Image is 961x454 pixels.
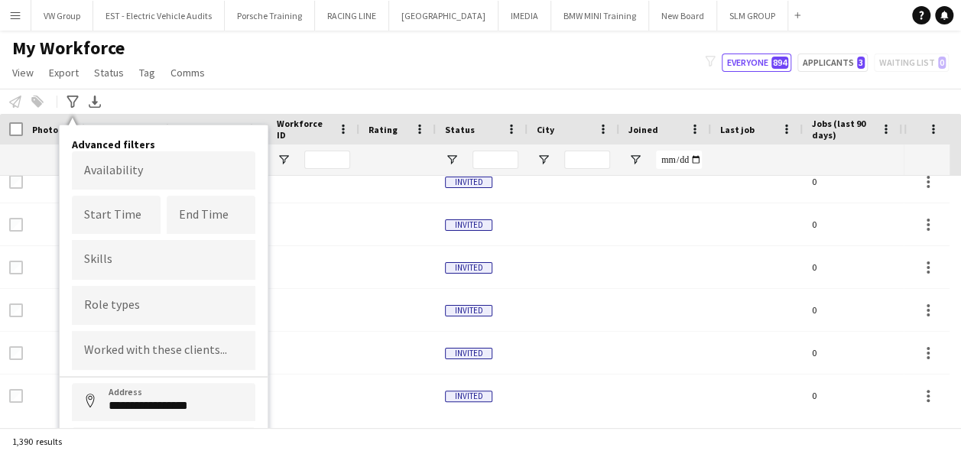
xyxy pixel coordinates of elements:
input: Row Selection is disabled for this row (unchecked) [9,346,23,360]
button: RACING LINE [315,1,389,31]
input: Row Selection is disabled for this row (unchecked) [9,261,23,274]
span: Invited [445,305,492,316]
div: 0 [803,161,902,203]
button: Open Filter Menu [628,153,642,167]
span: City [537,124,554,135]
div: 0 [803,203,902,245]
div: 0 [803,289,902,331]
span: Invited [445,177,492,188]
a: Comms [164,63,211,83]
button: Open Filter Menu [537,153,550,167]
span: Last Name [193,124,238,135]
span: Rating [368,124,398,135]
input: Row Selection is disabled for this row (unchecked) [9,389,23,403]
button: Applicants3 [797,54,868,72]
span: 3 [857,57,865,69]
a: Export [43,63,85,83]
button: VW Group [31,1,93,31]
span: Last job [720,124,755,135]
button: EST - Electric Vehicle Audits [93,1,225,31]
a: Tag [133,63,161,83]
input: Type to search skills... [84,253,243,267]
span: Photo [32,124,58,135]
div: 0 [803,332,902,374]
span: Jobs (last 90 days) [812,118,875,141]
span: Status [445,124,475,135]
h4: Advanced filters [72,138,255,151]
button: New Board [649,1,717,31]
span: Comms [170,66,205,79]
button: SLM GROUP [717,1,788,31]
span: First Name [109,124,155,135]
button: Everyone894 [722,54,791,72]
span: View [12,66,34,79]
input: Joined Filter Input [656,151,702,169]
span: 894 [771,57,788,69]
input: Type to search role types... [84,298,243,312]
button: IMEDIA [498,1,551,31]
input: Workforce ID Filter Input [304,151,350,169]
input: City Filter Input [564,151,610,169]
span: Status [94,66,124,79]
span: Workforce ID [277,118,332,141]
button: Open Filter Menu [277,153,291,167]
input: Row Selection is disabled for this row (unchecked) [9,218,23,232]
a: Status [88,63,130,83]
button: BMW MINI Training [551,1,649,31]
input: Row Selection is disabled for this row (unchecked) [9,303,23,317]
span: Invited [445,262,492,274]
button: Open Filter Menu [445,153,459,167]
span: Invited [445,391,492,402]
span: Invited [445,219,492,231]
a: View [6,63,40,83]
input: Status Filter Input [472,151,518,169]
div: 0 [803,246,902,288]
span: Invited [445,348,492,359]
app-action-btn: Export XLSX [86,92,104,111]
button: [GEOGRAPHIC_DATA] [389,1,498,31]
span: Tag [139,66,155,79]
button: Porsche Training [225,1,315,31]
app-action-btn: Advanced filters [63,92,82,111]
input: Type to search clients... [84,344,243,358]
span: Export [49,66,79,79]
span: My Workforce [12,37,125,60]
input: Row Selection is disabled for this row (unchecked) [9,175,23,189]
div: 0 [803,375,902,417]
span: Joined [628,124,658,135]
